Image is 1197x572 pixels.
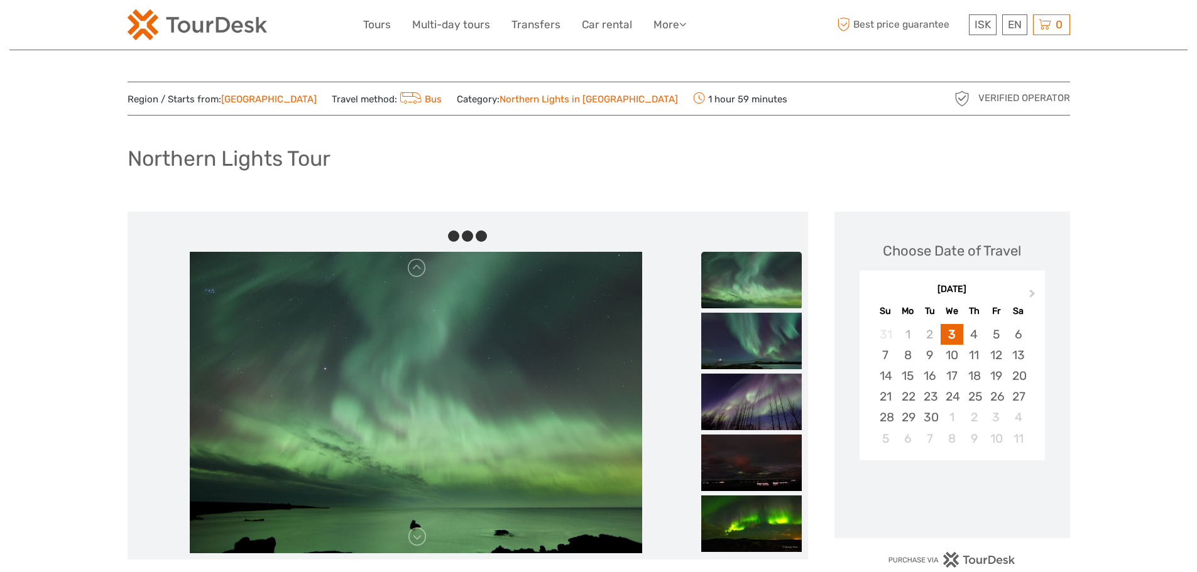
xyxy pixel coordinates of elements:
[897,324,919,345] div: Not available Monday, September 1st, 2025
[941,345,963,365] div: Choose Wednesday, September 10th, 2025
[128,9,267,40] img: 120-15d4194f-c635-41b9-a512-a3cb382bfb57_logo_small.png
[948,493,956,501] div: Loading...
[1007,428,1029,449] div: Choose Saturday, October 11th, 2025
[963,407,985,428] div: Choose Thursday, October 2nd, 2025
[701,434,802,491] img: 61ca70f9184249f183a1f1dbb22c9f4a_slider_thumbnail.jpg
[985,386,1007,407] div: Choose Friday, September 26th, 2025
[897,428,919,449] div: Choose Monday, October 6th, 2025
[919,428,941,449] div: Choose Tuesday, October 7th, 2025
[693,90,787,107] span: 1 hour 59 minutes
[897,407,919,428] div: Choose Monday, September 29th, 2025
[860,283,1045,296] div: [DATE]
[919,386,941,407] div: Choose Tuesday, September 23rd, 2025
[985,365,1007,386] div: Choose Friday, September 19th, 2025
[332,90,442,107] span: Travel method:
[941,303,963,320] div: We
[941,324,963,345] div: Choose Wednesday, September 3rd, 2025
[701,313,802,369] img: ee203a23bfa84d83851bf248b2df9e28_slider_thumbnail.jpg
[875,386,897,407] div: Choose Sunday, September 21st, 2025
[1002,14,1027,35] div: EN
[221,94,317,105] a: [GEOGRAPHIC_DATA]
[1007,365,1029,386] div: Choose Saturday, September 20th, 2025
[919,407,941,428] div: Choose Tuesday, September 30th, 2025
[397,94,442,105] a: Bus
[883,241,1021,261] div: Choose Date of Travel
[897,365,919,386] div: Choose Monday, September 15th, 2025
[875,407,897,428] div: Choose Sunday, September 28th, 2025
[941,428,963,449] div: Choose Wednesday, October 8th, 2025
[875,324,897,345] div: Not available Sunday, August 31st, 2025
[963,365,985,386] div: Choose Thursday, September 18th, 2025
[985,303,1007,320] div: Fr
[875,345,897,365] div: Choose Sunday, September 7th, 2025
[500,94,678,105] a: Northern Lights in [GEOGRAPHIC_DATA]
[1007,345,1029,365] div: Choose Saturday, September 13th, 2025
[941,365,963,386] div: Choose Wednesday, September 17th, 2025
[963,428,985,449] div: Choose Thursday, October 9th, 2025
[875,303,897,320] div: Su
[1007,324,1029,345] div: Choose Saturday, September 6th, 2025
[582,16,632,34] a: Car rental
[412,16,490,34] a: Multi-day tours
[975,18,991,31] span: ISK
[875,365,897,386] div: Choose Sunday, September 14th, 2025
[919,303,941,320] div: Tu
[128,93,317,106] span: Region / Starts from:
[863,324,1041,449] div: month 2025-09
[978,92,1070,105] span: Verified Operator
[941,407,963,428] div: Choose Wednesday, October 1st, 2025
[701,252,802,308] img: 714486cf243743ab92eb8573e97fca50_slider_thumbnail.jpg
[897,386,919,407] div: Choose Monday, September 22nd, 2025
[511,16,560,34] a: Transfers
[985,324,1007,345] div: Choose Friday, September 5th, 2025
[888,552,1015,568] img: PurchaseViaTourDesk.png
[1007,303,1029,320] div: Sa
[963,345,985,365] div: Choose Thursday, September 11th, 2025
[985,428,1007,449] div: Choose Friday, October 10th, 2025
[919,324,941,345] div: Not available Tuesday, September 2nd, 2025
[128,146,331,171] h1: Northern Lights Tour
[897,345,919,365] div: Choose Monday, September 8th, 2025
[919,365,941,386] div: Choose Tuesday, September 16th, 2025
[985,345,1007,365] div: Choose Friday, September 12th, 2025
[1024,286,1044,306] button: Next Month
[701,374,802,430] img: e820023d20b4455ea7e45476f28c7667_slider_thumbnail.jpg
[985,407,1007,428] div: Choose Friday, October 3rd, 2025
[963,303,985,320] div: Th
[653,16,686,34] a: More
[875,428,897,449] div: Choose Sunday, October 5th, 2025
[834,14,966,35] span: Best price guarantee
[363,16,391,34] a: Tours
[701,495,802,552] img: e46a0ea686ca42d783f300d319cea3b6_slider_thumbnail.jpg
[1054,18,1064,31] span: 0
[963,386,985,407] div: Choose Thursday, September 25th, 2025
[1007,386,1029,407] div: Choose Saturday, September 27th, 2025
[941,386,963,407] div: Choose Wednesday, September 24th, 2025
[963,324,985,345] div: Choose Thursday, September 4th, 2025
[897,303,919,320] div: Mo
[457,93,678,106] span: Category:
[952,89,972,109] img: verified_operator_grey_128.png
[919,345,941,365] div: Choose Tuesday, September 9th, 2025
[1007,407,1029,428] div: Choose Saturday, October 4th, 2025
[190,252,642,553] img: 714486cf243743ab92eb8573e97fca50_main_slider.jpg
